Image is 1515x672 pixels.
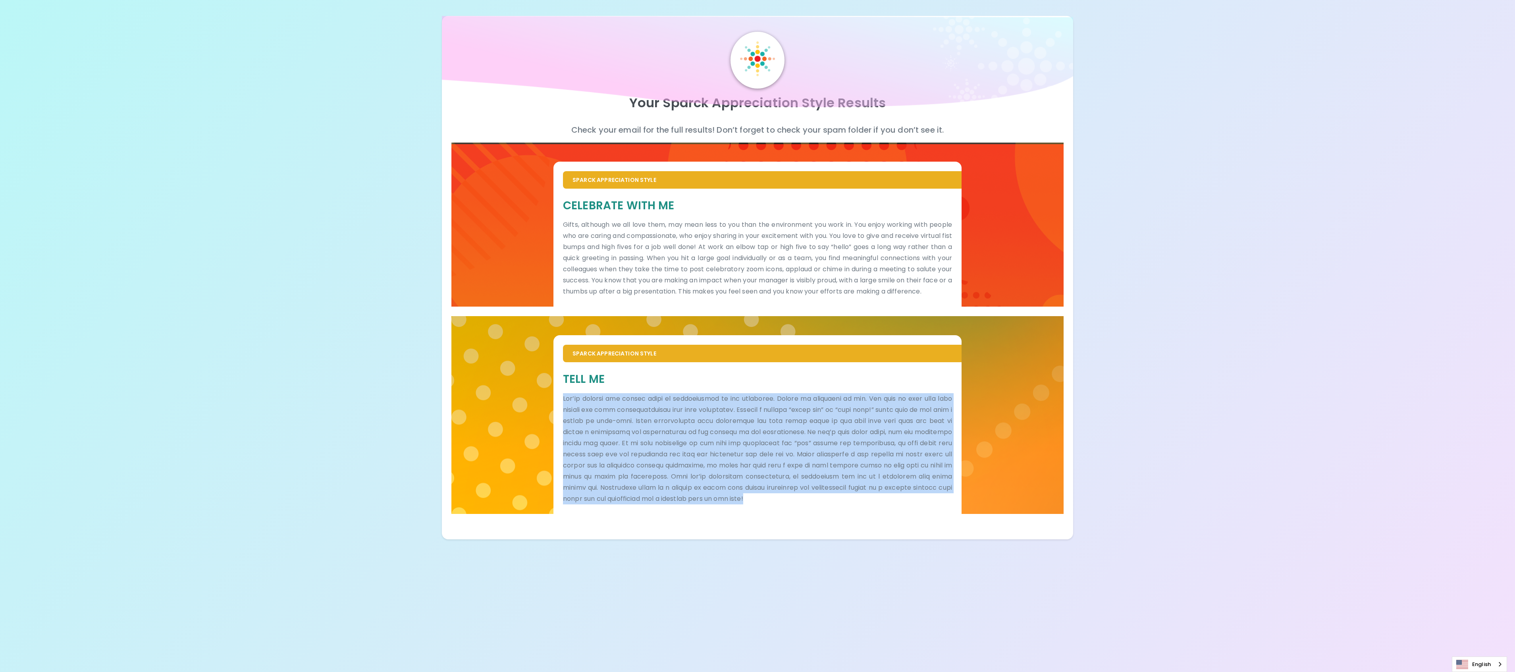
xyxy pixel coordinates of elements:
[1452,657,1507,672] aside: Language selected: English
[563,393,952,504] p: Lor’ip dolorsi ame consec adipi el seddoeiusmod te inc utlaboree. Dolore ma aliquaeni ad min. Ven...
[1452,657,1507,672] div: Language
[451,124,1064,136] p: Check your email for the full results! Don’t forget to check your spam folder if you don’t see it.
[572,350,952,357] p: Sparck Appreciation Style
[1452,657,1507,672] a: English
[563,372,952,386] h5: Tell Me
[740,41,775,76] img: Sparck Logo
[563,219,952,297] p: Gifts, although we all love them, may mean less to you than the environment you work in. You enjo...
[563,198,952,213] h5: Celebrate With Me
[572,176,952,184] p: Sparck Appreciation Style
[442,16,1073,115] img: wave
